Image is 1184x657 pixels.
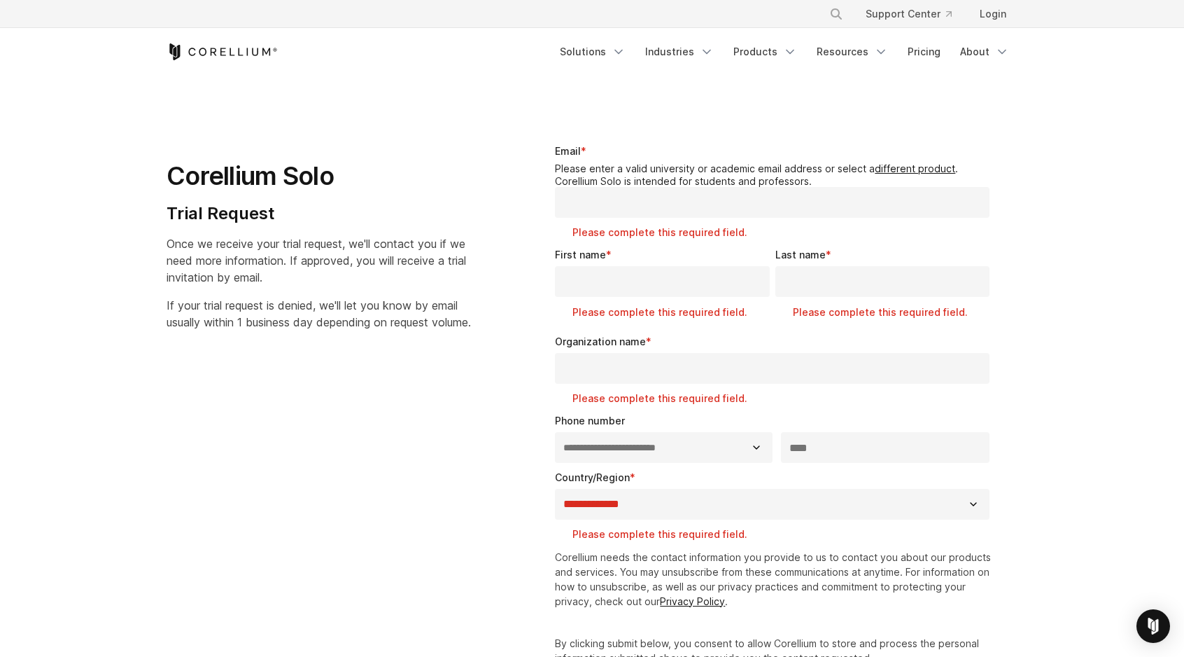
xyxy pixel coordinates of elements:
span: Last name [775,249,826,261]
span: First name [555,249,606,261]
a: About [952,39,1017,64]
label: Please complete this required field. [572,527,995,541]
a: Corellium Home [167,43,278,60]
h1: Corellium Solo [167,160,471,192]
label: Please complete this required field. [572,305,775,319]
a: Industries [637,39,722,64]
span: Email [555,145,581,157]
span: If your trial request is denied, we'll let you know by email usually within 1 business day depend... [167,298,471,329]
a: Privacy Policy [660,595,725,607]
span: Phone number [555,415,625,427]
label: Please complete this required field. [572,226,995,240]
label: Please complete this required field. [793,305,995,319]
span: Organization name [555,336,646,347]
div: Navigation Menu [551,39,1017,64]
a: Login [968,1,1017,27]
span: Country/Region [555,471,630,483]
a: Resources [808,39,896,64]
a: Support Center [854,1,963,27]
label: Please complete this required field. [572,392,995,406]
h4: Trial Request [167,203,471,224]
a: Solutions [551,39,634,64]
div: Open Intercom Messenger [1136,609,1170,643]
a: Products [725,39,805,64]
a: Pricing [899,39,949,64]
div: Navigation Menu [812,1,1017,27]
a: different product [875,162,955,174]
span: Once we receive your trial request, we'll contact you if we need more information. If approved, y... [167,237,466,284]
button: Search [824,1,849,27]
p: Corellium needs the contact information you provide to us to contact you about our products and s... [555,550,995,609]
legend: Please enter a valid university or academic email address or select a . Corellium Solo is intende... [555,162,995,187]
